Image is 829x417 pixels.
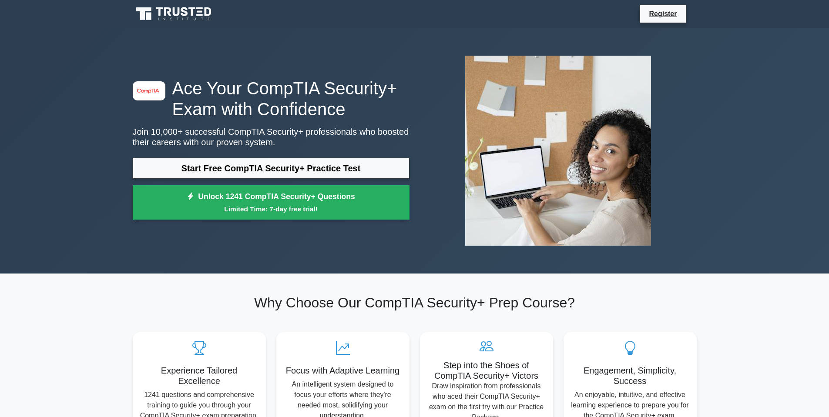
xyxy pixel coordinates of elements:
small: Limited Time: 7-day free trial! [144,204,399,214]
a: Start Free CompTIA Security+ Practice Test [133,158,409,179]
a: Unlock 1241 CompTIA Security+ QuestionsLimited Time: 7-day free trial! [133,185,409,220]
h5: Engagement, Simplicity, Success [571,365,690,386]
h1: Ace Your CompTIA Security+ Exam with Confidence [133,78,409,120]
h5: Focus with Adaptive Learning [283,365,403,376]
h5: Step into the Shoes of CompTIA Security+ Victors [427,360,546,381]
p: Join 10,000+ successful CompTIA Security+ professionals who boosted their careers with our proven... [133,127,409,147]
a: Register [644,8,682,19]
h5: Experience Tailored Excellence [140,365,259,386]
h2: Why Choose Our CompTIA Security+ Prep Course? [133,294,697,311]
